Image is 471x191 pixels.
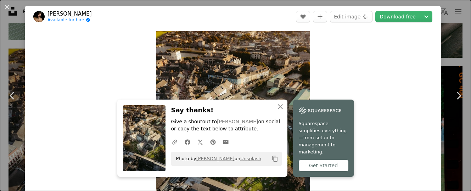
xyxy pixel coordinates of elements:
[219,135,232,149] a: Share over email
[299,105,341,116] img: file-1747939142011-51e5cc87e3c9
[293,100,354,177] a: Squarespace simplifies everything—from setup to management to marketing.Get Started
[33,11,45,22] img: Go to Jonathan Borba's profile
[330,11,372,22] button: Edit image
[240,156,261,161] a: Unsplash
[217,119,258,124] a: [PERSON_NAME]
[194,135,207,149] a: Share on Twitter
[299,120,348,156] span: Squarespace simplifies everything—from setup to management to marketing.
[296,11,310,22] button: Like
[313,11,327,22] button: Add to Collection
[207,135,219,149] a: Share on Pinterest
[196,156,235,161] a: [PERSON_NAME]
[171,118,282,133] p: Give a shoutout to on social or copy the text below to attribute.
[173,153,262,164] span: Photo by on
[446,62,471,130] a: Next
[171,105,282,116] h3: Say thanks!
[375,11,420,22] a: Download free
[269,153,281,165] button: Copy to clipboard
[299,160,348,171] div: Get Started
[420,11,432,22] button: Choose download size
[47,17,92,23] a: Available for hire
[181,135,194,149] a: Share on Facebook
[47,10,92,17] a: [PERSON_NAME]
